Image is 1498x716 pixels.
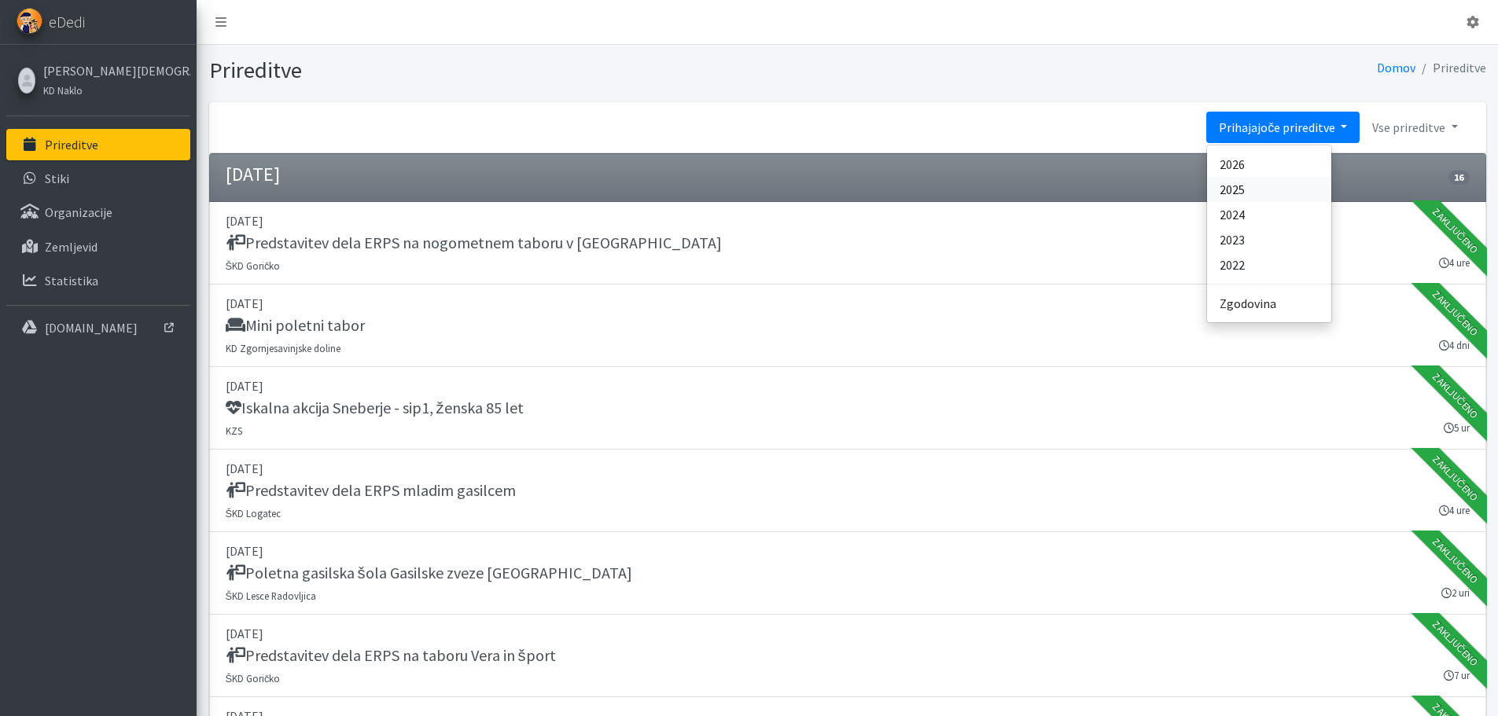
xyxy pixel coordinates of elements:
[226,259,281,272] small: ŠKD Goričko
[226,459,1470,478] p: [DATE]
[226,342,340,354] small: KD Zgornjesavinjske doline
[226,624,1470,643] p: [DATE]
[209,615,1486,697] a: [DATE] Predstavitev dela ERPS na taboru Vera in šport ŠKD Goričko 7 ur Zaključeno
[226,424,242,437] small: KZS
[226,376,1470,395] p: [DATE]
[226,398,524,417] h5: Iskalna akcija Sneberje - sip1, ženska 85 let
[1377,60,1415,75] a: Domov
[226,163,280,186] h4: [DATE]
[6,163,190,194] a: Stiki
[209,57,842,84] h1: Prireditve
[226,211,1470,230] p: [DATE]
[226,589,317,602] small: ŠKD Lesce Radovljica
[1207,177,1331,202] a: 2025
[17,8,42,34] img: eDedi
[49,10,85,34] span: eDedi
[45,204,112,220] p: Organizacije
[226,542,1470,560] p: [DATE]
[209,450,1486,532] a: [DATE] Predstavitev dela ERPS mladim gasilcem ŠKD Logatec 4 ure Zaključeno
[6,312,190,343] a: [DOMAIN_NAME]
[1207,252,1331,277] a: 2022
[1207,227,1331,252] a: 2023
[45,273,98,288] p: Statistika
[209,285,1486,367] a: [DATE] Mini poletni tabor KD Zgornjesavinjske doline 4 dni Zaključeno
[6,265,190,296] a: Statistika
[226,481,516,500] h5: Predstavitev dela ERPS mladim gasilcem
[226,294,1470,313] p: [DATE]
[45,320,138,336] p: [DOMAIN_NAME]
[226,316,365,335] h5: Mini poletni tabor
[1448,171,1469,185] span: 16
[226,672,281,685] small: ŠKD Goričko
[226,507,282,520] small: ŠKD Logatec
[226,564,632,582] h5: Poletna gasilska šola Gasilske zveze [GEOGRAPHIC_DATA]
[6,129,190,160] a: Prireditve
[45,239,98,255] p: Zemljevid
[45,171,69,186] p: Stiki
[1206,112,1360,143] a: Prihajajoče prireditve
[1360,112,1470,143] a: Vse prireditve
[1415,57,1486,79] li: Prireditve
[43,61,186,80] a: [PERSON_NAME][DEMOGRAPHIC_DATA]
[6,196,190,228] a: Organizacije
[226,233,722,252] h5: Predstavitev dela ERPS na nogometnem taboru v [GEOGRAPHIC_DATA]
[1207,202,1331,227] a: 2024
[209,202,1486,285] a: [DATE] Predstavitev dela ERPS na nogometnem taboru v [GEOGRAPHIC_DATA] ŠKD Goričko 4 ure Zaključeno
[1207,291,1331,316] a: Zgodovina
[226,646,556,665] h5: Predstavitev dela ERPS na taboru Vera in šport
[1207,152,1331,177] a: 2026
[6,231,190,263] a: Zemljevid
[209,532,1486,615] a: [DATE] Poletna gasilska šola Gasilske zveze [GEOGRAPHIC_DATA] ŠKD Lesce Radovljica 2 uri Zaključeno
[43,80,186,99] a: KD Naklo
[45,137,98,152] p: Prireditve
[209,367,1486,450] a: [DATE] Iskalna akcija Sneberje - sip1, ženska 85 let KZS 5 ur Zaključeno
[43,84,83,97] small: KD Naklo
